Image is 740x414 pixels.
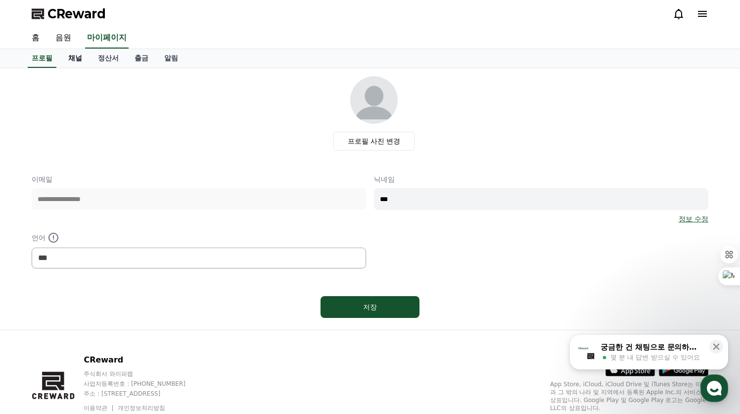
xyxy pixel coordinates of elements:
a: 설정 [128,314,190,339]
span: 설정 [153,329,165,337]
a: 출금 [127,49,156,68]
p: 이메일 [32,174,366,184]
a: 홈 [24,28,47,49]
a: 이용약관 [84,405,115,412]
a: 음원 [47,28,79,49]
img: profile_image [350,76,398,124]
p: 사업자등록번호 : [PHONE_NUMBER] [84,380,204,388]
button: 저장 [321,296,419,318]
label: 프로필 사진 변경 [333,132,415,151]
span: 홈 [31,329,37,337]
p: 언어 [32,232,366,244]
a: 마이페이지 [85,28,129,49]
a: 채널 [60,49,90,68]
span: CReward [47,6,106,22]
a: 프로필 [28,49,56,68]
a: 홈 [3,314,65,339]
div: 저장 [340,302,400,312]
a: 정산서 [90,49,127,68]
span: 대화 [91,329,102,337]
p: CReward [84,354,204,366]
a: 개인정보처리방침 [118,405,165,412]
p: 닉네임 [374,174,708,184]
p: 주식회사 와이피랩 [84,370,204,378]
a: 정보 수정 [679,214,708,224]
a: CReward [32,6,106,22]
a: 대화 [65,314,128,339]
a: 알림 [156,49,186,68]
p: App Store, iCloud, iCloud Drive 및 iTunes Store는 미국과 그 밖의 나라 및 지역에서 등록된 Apple Inc.의 서비스 상표입니다. Goo... [550,380,708,412]
p: 주소 : [STREET_ADDRESS] [84,390,204,398]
